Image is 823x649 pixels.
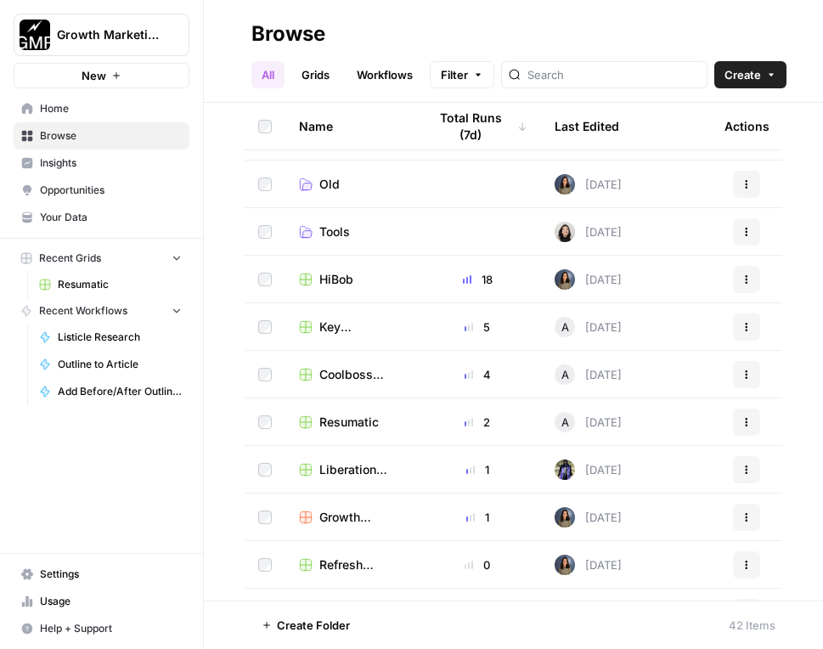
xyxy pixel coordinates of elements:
div: [DATE] [555,222,622,242]
div: [DATE] [555,412,622,432]
div: 5 [427,319,527,336]
span: HiBob [319,271,353,288]
span: A [561,366,569,383]
a: Browse [14,122,189,150]
a: Workflows [347,61,423,88]
img: q840ambyqsdkpt4363qgssii3vef [555,269,575,290]
div: Actions [724,103,769,150]
div: Name [299,103,400,150]
img: q840ambyqsdkpt4363qgssii3vef [555,507,575,528]
span: Help + Support [40,621,182,636]
div: 1 [427,509,527,526]
span: Key Takeaways Grid [319,319,400,336]
div: 18 [427,271,527,288]
a: Your Data [14,204,189,231]
span: Growth Marketing Pro [319,509,400,526]
span: Recent Grids [39,251,101,266]
div: [DATE] [555,269,622,290]
span: Filter [441,66,468,83]
div: 4 [427,366,527,383]
img: q840ambyqsdkpt4363qgssii3vef [555,555,575,575]
a: Insights [14,150,189,177]
div: Browse [251,20,325,48]
span: Refresh Existing Content [319,556,400,573]
div: 1 [427,461,527,478]
img: q840ambyqsdkpt4363qgssii3vef [555,174,575,195]
span: Create [724,66,761,83]
div: 0 [427,556,527,573]
a: HiBob [299,271,400,288]
button: Help + Support [14,615,189,642]
button: Create [714,61,786,88]
div: [DATE] [555,317,622,337]
a: Grids [291,61,340,88]
a: Refresh Existing Content [299,556,400,573]
a: Coolboss (Bendpak) [299,366,400,383]
img: Growth Marketing Pro Logo [20,20,50,50]
span: Browse [40,128,182,144]
span: Outline to Article [58,357,182,372]
button: Filter [430,61,494,88]
a: Tools [299,223,400,240]
button: Recent Grids [14,245,189,271]
span: A [561,319,569,336]
div: Total Runs (7d) [427,103,527,150]
span: Tools [319,223,350,240]
span: Home [40,101,182,116]
img: t5ef5oef8zpw1w4g2xghobes91mw [555,222,575,242]
a: Liberation Ranches [299,461,400,478]
span: Settings [40,567,182,582]
span: Listicle Research [58,330,182,345]
a: Add Before/After Outline to KB [31,378,189,405]
span: Create Folder [277,617,350,634]
a: Settings [14,561,189,588]
a: Key Takeaways Grid [299,319,400,336]
span: Opportunities [40,183,182,198]
span: Insights [40,155,182,171]
span: Recent Workflows [39,303,127,319]
span: Resumatic [58,277,182,292]
button: New [14,63,189,88]
a: Outline to Article [31,351,189,378]
span: New [82,67,106,84]
a: Growth Marketing Pro [299,509,400,526]
div: [DATE] [555,460,622,480]
a: All [251,61,285,88]
a: Home [14,95,189,122]
input: Search [527,66,700,83]
span: Liberation Ranches [319,461,400,478]
div: Last Edited [555,103,619,150]
span: Your Data [40,210,182,225]
a: Usage [14,588,189,615]
img: 1kulrwws7z7uriwfyvd2p64fmt1m [555,460,575,480]
a: Old [299,176,400,193]
div: [DATE] [555,174,622,195]
span: Growth Marketing Pro [57,26,160,43]
span: Usage [40,594,182,609]
a: Resumatic [31,271,189,298]
div: [DATE] [555,364,622,385]
div: [DATE] [555,507,622,528]
div: 42 Items [729,617,775,634]
div: [DATE] [555,555,622,575]
a: Resumatic [299,414,400,431]
span: A [561,414,569,431]
span: Add Before/After Outline to KB [58,384,182,399]
span: Coolboss (Bendpak) [319,366,400,383]
a: Opportunities [14,177,189,204]
span: Resumatic [319,414,379,431]
button: Create Folder [251,612,360,639]
a: Listicle Research [31,324,189,351]
button: Workspace: Growth Marketing Pro [14,14,189,56]
button: Recent Workflows [14,298,189,324]
div: 2 [427,414,527,431]
span: Old [319,176,340,193]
